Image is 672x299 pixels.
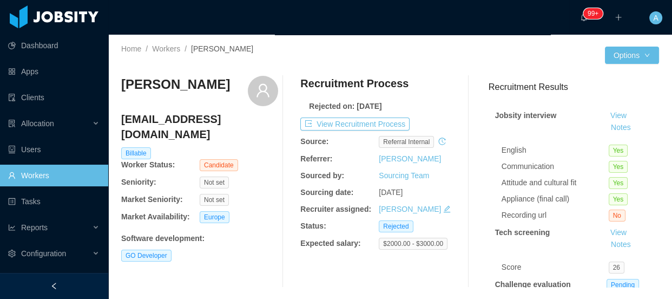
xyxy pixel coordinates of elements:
[21,249,66,258] span: Configuration
[379,220,413,232] span: Rejected
[379,205,441,213] a: [PERSON_NAME]
[121,212,190,221] b: Market Availability:
[8,139,100,160] a: icon: robotUsers
[495,228,550,237] strong: Tech screening
[502,161,609,172] div: Communication
[121,147,151,159] span: Billable
[300,188,353,197] b: Sourcing date:
[8,120,16,127] i: icon: solution
[300,137,328,146] b: Source:
[502,145,609,156] div: English
[8,35,100,56] a: icon: pie-chartDashboard
[379,136,434,148] span: Referral internal
[609,262,624,274] span: 26
[495,280,571,289] strong: Challenge evaluation
[121,44,141,53] a: Home
[8,87,100,108] a: icon: auditClients
[8,250,16,257] i: icon: setting
[300,239,360,248] b: Expected salary:
[379,171,429,180] a: Sourcing Team
[489,80,659,94] h3: Recruitment Results
[502,193,609,205] div: Appliance (final call)
[121,250,172,262] span: GO Developer
[609,177,628,189] span: Yes
[615,14,622,21] i: icon: plus
[300,76,409,91] h4: Recruitment Process
[200,177,229,188] span: Not set
[605,47,659,64] button: Optionsicon: down
[185,44,187,53] span: /
[609,193,628,205] span: Yes
[609,210,625,222] span: No
[8,61,100,82] a: icon: appstoreApps
[121,178,156,186] b: Seniority:
[495,111,557,120] strong: Jobsity interview
[309,102,381,110] b: Rejected on: [DATE]
[438,138,446,145] i: icon: history
[300,118,410,131] button: icon: exportView Recruitment Process
[607,111,630,120] a: View
[379,188,403,197] span: [DATE]
[21,119,54,128] span: Allocation
[8,191,100,212] a: icon: profileTasks
[300,154,332,163] b: Referrer:
[607,228,630,237] a: View
[653,11,658,24] span: A
[300,120,410,128] a: icon: exportView Recruitment Process
[607,238,635,251] button: Notes
[121,160,175,169] b: Worker Status:
[200,211,229,223] span: Europe
[191,44,253,53] span: [PERSON_NAME]
[8,165,100,186] a: icon: userWorkers
[152,44,180,53] a: Workers
[583,8,603,19] sup: 159
[300,171,344,180] b: Sourced by:
[502,262,609,273] div: Score
[300,222,326,230] b: Status:
[121,234,205,243] b: Software development :
[609,145,628,157] span: Yes
[21,223,48,232] span: Reports
[121,76,230,93] h3: [PERSON_NAME]
[300,205,371,213] b: Recruiter assigned:
[443,205,451,213] i: icon: edit
[609,161,628,173] span: Yes
[607,121,635,134] button: Notes
[200,159,238,171] span: Candidate
[8,224,16,231] i: icon: line-chart
[580,14,588,21] i: icon: bell
[146,44,148,53] span: /
[121,112,278,142] h4: [EMAIL_ADDRESS][DOMAIN_NAME]
[121,195,183,204] b: Market Seniority:
[379,238,447,250] span: $2000.00 - $3000.00
[502,177,609,188] div: Attitude and cultural fit
[607,279,639,291] span: Pending
[379,154,441,163] a: [PERSON_NAME]
[502,210,609,221] div: Recording url
[255,83,271,98] i: icon: user
[200,194,229,206] span: Not set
